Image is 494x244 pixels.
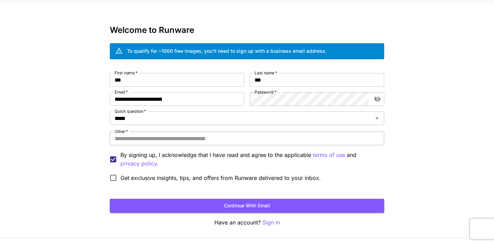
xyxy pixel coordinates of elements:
[313,151,345,159] button: By signing up, I acknowledge that I have read and agree to the applicable and privacy policy.
[120,174,321,182] span: Get exclusive insights, tips, and offers from Runware delivered to your inbox.
[255,89,277,95] label: Password
[262,218,280,227] button: Sign in
[313,151,345,159] p: terms of use
[371,93,384,105] button: toggle password visibility
[120,151,379,168] p: By signing up, I acknowledge that I have read and agree to the applicable and
[110,199,384,213] button: Continue with email
[115,89,128,95] label: Email
[115,70,138,76] label: First name
[110,25,384,35] h3: Welcome to Runware
[120,159,158,168] button: By signing up, I acknowledge that I have read and agree to the applicable terms of use and
[110,218,384,227] p: Have an account?
[372,113,382,123] button: Open
[115,108,146,114] label: Quick question
[115,129,128,134] label: Other
[120,159,158,168] p: privacy policy.
[255,70,277,76] label: Last name
[127,47,327,54] div: To qualify for ~1000 free images, you’ll need to sign up with a business email address.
